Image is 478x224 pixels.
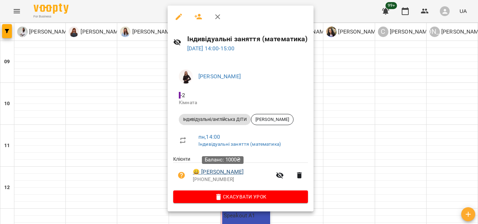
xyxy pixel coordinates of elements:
[187,34,308,44] h6: Індивідуальні заняття (математика)
[198,141,281,147] a: Індивідуальні заняття (математика)
[251,116,293,123] span: [PERSON_NAME]
[193,176,272,183] p: [PHONE_NUMBER]
[179,193,302,201] span: Скасувати Урок
[179,99,302,106] p: Кімната
[179,92,187,99] span: - 2
[173,156,308,190] ul: Клієнти
[198,133,220,140] a: пн , 14:00
[187,45,235,52] a: [DATE] 14:00-15:00
[179,70,193,84] img: 0d25eae34b4da8248ddaf23458eff48a.jpg
[198,73,241,80] a: [PERSON_NAME]
[193,168,244,176] a: 😀 [PERSON_NAME]
[173,167,190,184] button: Візит ще не сплачено. Додати оплату?
[173,190,308,203] button: Скасувати Урок
[251,114,294,125] div: [PERSON_NAME]
[179,116,251,123] span: Індивідуальні/англійська ДІТИ
[205,157,241,163] span: Баланс: 1000₴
